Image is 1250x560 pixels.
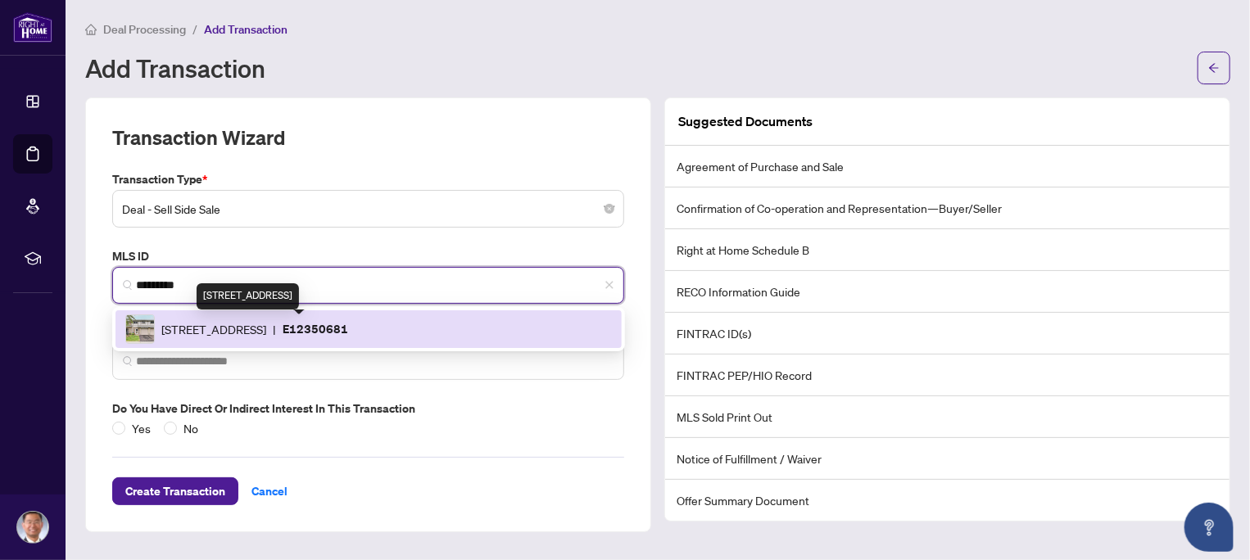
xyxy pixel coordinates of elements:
[665,396,1230,438] li: MLS Sold Print Out
[125,419,157,437] span: Yes
[1208,62,1220,74] span: arrow-left
[251,478,288,504] span: Cancel
[112,124,285,151] h2: Transaction Wizard
[678,111,813,132] article: Suggested Documents
[112,170,624,188] label: Transaction Type
[665,438,1230,480] li: Notice of Fulfillment / Waiver
[13,12,52,43] img: logo
[17,512,48,543] img: Profile Icon
[665,480,1230,521] li: Offer Summary Document
[665,146,1230,187] li: Agreement of Purchase and Sale
[1184,503,1234,552] button: Open asap
[123,356,133,366] img: search_icon
[273,320,276,338] span: |
[665,313,1230,355] li: FINTRAC ID(s)
[283,319,348,338] p: E12350681
[605,280,614,290] span: close
[665,229,1230,271] li: Right at Home Schedule B
[177,419,205,437] span: No
[665,271,1230,313] li: RECO Information Guide
[605,204,614,214] span: close-circle
[112,400,624,418] label: Do you have direct or indirect interest in this transaction
[123,280,133,290] img: search_icon
[122,193,614,224] span: Deal - Sell Side Sale
[125,478,225,504] span: Create Transaction
[85,24,97,35] span: home
[126,315,154,343] img: IMG-E12350681_1.jpg
[103,22,186,37] span: Deal Processing
[665,187,1230,229] li: Confirmation of Co-operation and Representation—Buyer/Seller
[85,55,265,81] h1: Add Transaction
[112,247,624,265] label: MLS ID
[192,20,197,38] li: /
[238,477,301,505] button: Cancel
[112,477,238,505] button: Create Transaction
[204,22,288,37] span: Add Transaction
[665,355,1230,396] li: FINTRAC PEP/HIO Record
[161,320,266,338] span: [STREET_ADDRESS]
[197,283,299,309] div: [STREET_ADDRESS]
